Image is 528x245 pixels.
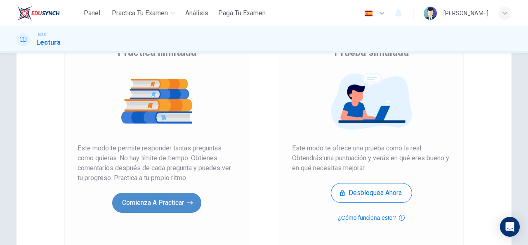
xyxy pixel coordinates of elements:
[79,6,105,21] button: Panel
[112,193,201,213] button: Comienza a practicar
[108,6,179,21] button: Practica tu examen
[16,5,79,21] a: EduSynch logo
[363,10,374,17] img: es
[36,32,46,38] span: IELTS
[424,7,437,20] img: Profile picture
[338,213,405,223] button: ¿Cómo funciona esto?
[215,6,269,21] button: Paga Tu Examen
[78,143,236,183] span: Este modo te permite responder tantas preguntas como quieras. No hay límite de tiempo. Obtienes c...
[331,183,412,203] button: Desbloquea ahora
[292,143,450,173] span: Este modo te ofrece una prueba como la real. Obtendrás una puntuación y verás en qué eres bueno y...
[84,8,100,18] span: Panel
[16,5,60,21] img: EduSynch logo
[182,6,212,21] button: Análisis
[185,8,208,18] span: Análisis
[443,8,488,18] div: [PERSON_NAME]
[112,8,168,18] span: Practica tu examen
[218,8,266,18] span: Paga Tu Examen
[36,38,61,48] h1: Lectura
[500,217,520,237] div: Open Intercom Messenger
